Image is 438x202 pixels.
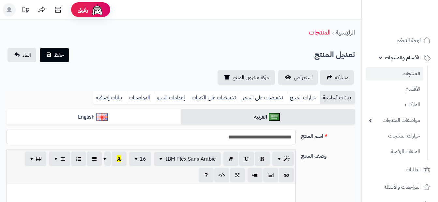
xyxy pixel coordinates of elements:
a: المواصفات [126,91,154,104]
label: اسم المنتج [298,130,357,140]
a: الغاء [8,48,36,62]
span: حفظ [54,51,64,59]
a: الطلبات [366,162,434,178]
a: الرئيسية [336,27,355,37]
label: وصف المنتج [298,150,357,160]
a: إعدادات السيو [154,91,189,104]
img: English [96,113,108,121]
a: بيانات إضافية [93,91,126,104]
a: مشاركه [320,70,354,85]
span: الأقسام والمنتجات [385,53,421,62]
a: تخفيضات على السعر [240,91,287,104]
a: الملفات الرقمية [366,145,423,159]
a: تخفيضات على الكميات [189,91,240,104]
a: English [7,109,181,125]
span: رفيق [78,6,88,14]
a: مواصفات المنتجات [366,113,423,127]
span: المراجعات والأسئلة [384,182,421,192]
button: IBM Plex Sans Arabic [154,152,221,166]
span: 16 [140,155,146,163]
a: العربية [181,109,355,125]
button: حفظ [40,48,69,62]
a: لوحة التحكم [366,33,434,48]
a: الماركات [366,98,423,112]
span: حركة مخزون المنتج [233,74,270,81]
span: مشاركه [335,74,349,81]
a: استعراض [278,70,318,85]
button: 16 [129,152,151,166]
a: الأقسام [366,82,423,96]
span: الغاء [23,51,31,59]
a: خيارات المنتج [287,91,320,104]
a: المنتجات [309,27,330,37]
a: حركة مخزون المنتج [218,70,275,85]
a: تحديثات المنصة [17,3,34,18]
img: ai-face.png [91,3,104,16]
a: المراجعات والأسئلة [366,179,434,195]
a: بيانات أساسية [320,91,355,104]
a: المنتجات [366,67,423,80]
h2: تعديل المنتج [314,48,355,62]
img: العربية [269,113,280,121]
span: استعراض [294,74,313,81]
span: لوحة التحكم [397,36,421,45]
span: IBM Plex Sans Arabic [166,155,216,163]
a: خيارات المنتجات [366,129,423,143]
span: الطلبات [406,165,421,174]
